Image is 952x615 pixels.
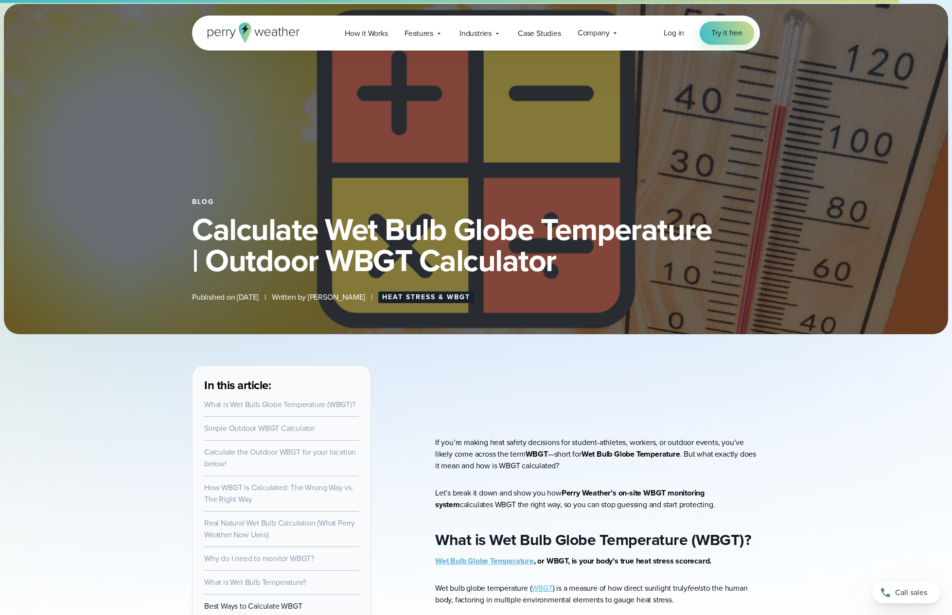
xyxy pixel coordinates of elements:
[688,582,704,594] em: feels
[711,27,742,39] span: Try it free
[272,291,365,303] span: Written by [PERSON_NAME]
[204,423,315,434] a: Simple Outdoor WBGT Calculator
[204,377,359,393] h3: In this article:
[336,23,396,43] a: How it Works
[578,27,610,39] span: Company
[204,399,355,410] a: What is Wet Bulb Globe Temperature (WBGT)?
[204,517,355,540] a: Real Natural Wet Bulb Calculation (What Perry Weather Now Uses)
[204,446,356,469] a: Calculate the Outdoor WBGT for your location below!
[531,582,552,594] a: WBGT
[192,214,760,276] h1: Calculate Wet Bulb Globe Temperature | Outdoor WBGT Calculator
[192,198,760,206] div: Blog
[435,487,705,510] strong: Perry Weather’s on-site WBGT monitoring system
[895,587,927,598] span: Call sales
[204,600,302,612] a: Best Ways to Calculate WBGT
[435,528,751,551] strong: What is Wet Bulb Globe Temperature (WBGT)?
[664,27,684,38] span: Log in
[435,437,760,472] p: If you’re making heat safety decisions for student-athletes, workers, or outdoor events, you’ve l...
[459,28,492,39] span: Industries
[405,28,433,39] span: Features
[192,291,259,303] span: Published on [DATE]
[204,482,353,505] a: How WBGT is Calculated: The Wrong Way vs. The Right Way
[435,487,760,511] p: Let’s break it down and show you how calculates WBGT the right way, so you can stop guessing and ...
[204,577,306,588] a: What is Wet Bulb Temperature?
[664,27,684,39] a: Log in
[582,448,680,460] strong: Wet Bulb Globe Temperature
[204,553,314,564] a: Why do I need to monitor WBGT?
[264,291,266,303] span: |
[872,582,940,603] a: Call sales
[518,28,561,39] span: Case Studies
[700,21,754,45] a: Try it free
[435,555,534,566] a: Wet Bulb Globe Temperature
[371,291,372,303] span: |
[510,23,569,43] a: Case Studies
[463,365,731,406] iframe: WBGT Explained: Listen as we break down all you need to know about WBGT Video
[526,448,548,460] strong: WBGT
[345,28,388,39] span: How it Works
[435,555,711,566] strong: , or WBGT, is your body’s true heat stress scorecard.
[378,291,474,303] a: Heat Stress & WBGT
[435,582,760,606] p: Wet bulb globe temperature ( ) is a measure of how direct sunlight truly to the human body, facto...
